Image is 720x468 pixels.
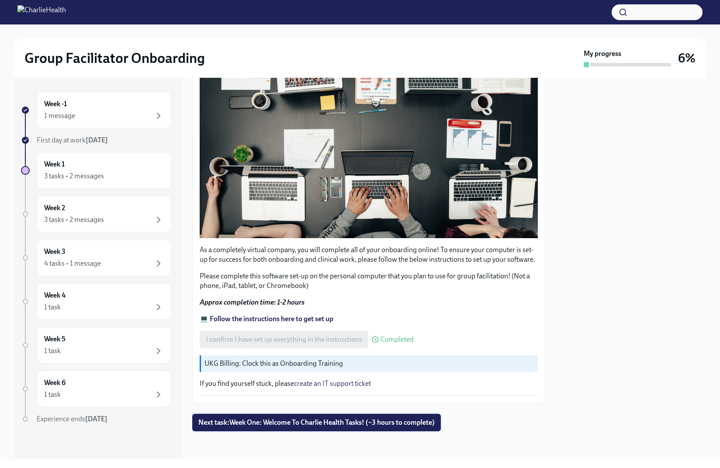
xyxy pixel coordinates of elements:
a: Week 13 tasks • 2 messages [21,152,171,189]
div: 1 task [44,346,61,356]
a: create an IT support ticket [294,379,371,388]
h6: Week 6 [44,378,66,388]
h6: Week 5 [44,334,66,344]
div: 1 task [44,390,61,399]
p: As a completely virtual company, you will complete all of your onboarding online! To ensure your ... [200,245,538,264]
span: Next task : Week One: Welcome To Charlie Health Tasks! (~3 hours to complete) [198,418,435,427]
a: 💻 Follow the instructions here to get set up [200,315,333,323]
h6: Week 2 [44,203,65,213]
h6: Week 3 [44,247,66,257]
div: 1 message [44,111,75,121]
button: Next task:Week One: Welcome To Charlie Health Tasks! (~3 hours to complete) [192,414,441,431]
a: Week 23 tasks • 2 messages [21,196,171,232]
strong: My progress [584,49,621,59]
a: First day at work[DATE] [21,135,171,145]
div: 1 task [44,302,61,312]
a: Week 34 tasks • 1 message [21,239,171,276]
a: Week 61 task [21,371,171,407]
h3: 6% [678,50,696,66]
span: First day at work [37,136,108,144]
div: 3 tasks • 2 messages [44,215,104,225]
img: CharlieHealth [17,5,66,19]
p: Please complete this software set-up on the personal computer that you plan to use for group faci... [200,271,538,291]
p: UKG Billing: Clock this as Onboarding Training [204,359,534,368]
a: Week 41 task [21,283,171,320]
h6: Week -1 [44,99,67,109]
strong: [DATE] [85,415,107,423]
strong: Approx completion time: 1-2 hours [200,298,305,306]
button: Zoom image [200,38,538,238]
h6: Week 1 [44,159,65,169]
span: Completed [381,336,414,343]
strong: [DATE] [86,136,108,144]
a: Week 51 task [21,327,171,364]
div: 3 tasks • 2 messages [44,171,104,181]
p: If you find yourself stuck, please [200,379,538,388]
div: 4 tasks • 1 message [44,259,101,268]
a: Week -11 message [21,92,171,128]
span: Experience ends [37,415,107,423]
h6: Week 4 [44,291,66,300]
h2: Group Facilitator Onboarding [24,49,205,67]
